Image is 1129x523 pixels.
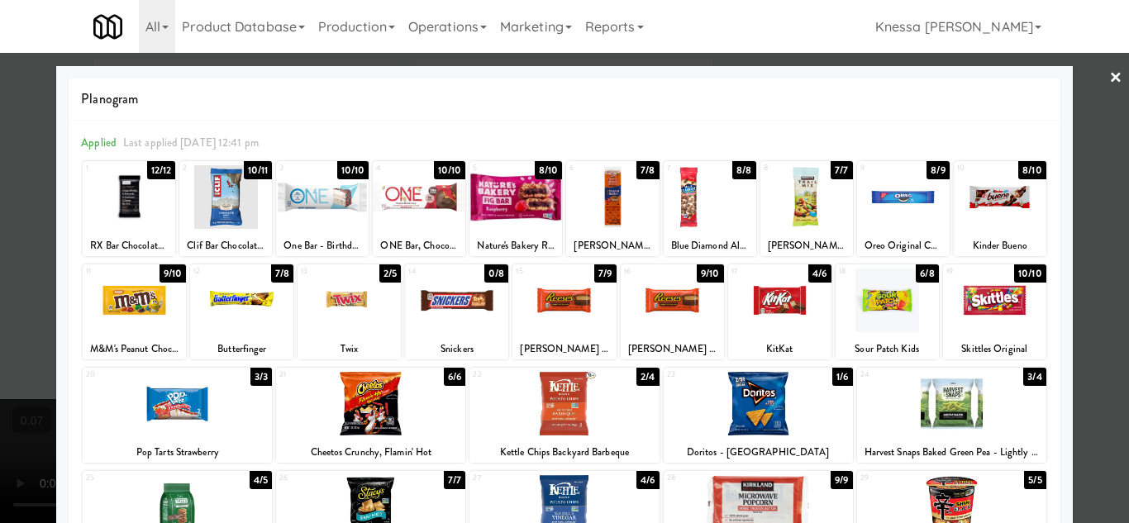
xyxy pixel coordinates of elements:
div: 6/6 [444,368,465,386]
div: [PERSON_NAME] Milk Chocolate Peanut Butter [623,339,722,359]
div: Pop Tarts Strawberry [85,442,269,463]
div: 108/10Kinder Bueno [954,161,1046,256]
div: Nature's Bakery Raspberry Fig Bar [472,235,560,256]
div: [PERSON_NAME] Toast Chee Peanut Butter [566,235,659,256]
div: 231/6Doritos - [GEOGRAPHIC_DATA] [664,368,853,463]
div: 29 [860,471,952,485]
div: M&M's Peanut Chocolate [83,339,186,359]
div: KitKat [728,339,831,359]
div: Kinder Bueno [956,235,1044,256]
div: 25 [86,471,178,485]
div: 9/10 [160,264,186,283]
div: 15 [516,264,564,278]
div: Cheetos Crunchy, Flamin' Hot [276,442,465,463]
div: 98/9Oreo Original Cookie [857,161,950,256]
div: 12/12 [147,161,176,179]
div: 3/4 [1023,368,1046,386]
div: 2/5 [379,264,401,283]
div: One Bar - Birthday Cake [276,235,369,256]
div: 174/6KitKat [728,264,831,359]
div: Sour Patch Kids [838,339,936,359]
div: 169/10[PERSON_NAME] Milk Chocolate Peanut Butter [621,264,724,359]
div: 0/8 [484,264,508,283]
div: 18 [839,264,888,278]
div: Butterfinger [190,339,293,359]
div: 10/10 [337,161,369,179]
div: Oreo Original Cookie [857,235,950,256]
div: 7/7 [831,161,852,179]
div: Doritos - [GEOGRAPHIC_DATA] [666,442,850,463]
div: 4/5 [250,471,272,489]
div: 9/9 [831,471,852,489]
div: Doritos - [GEOGRAPHIC_DATA] [664,442,853,463]
span: Planogram [81,87,1047,112]
div: [PERSON_NAME] Milk Chocolate Peanut Butter [512,339,616,359]
div: 4 [376,161,419,175]
div: 19 [946,264,995,278]
div: 6 [569,161,612,175]
div: 10/10 [1014,264,1046,283]
div: 8 [764,161,807,175]
div: 127/8Butterfinger [190,264,293,359]
div: 22 [473,368,564,382]
div: Butterfinger [193,339,291,359]
div: 5/5 [1024,471,1046,489]
div: 78/8Blue Diamond Almonds Smokehouse [664,161,756,256]
div: 8/9 [927,161,949,179]
div: 1910/10Skittles Original [943,264,1046,359]
div: Twix [300,339,398,359]
div: 12 [193,264,242,278]
div: Twix [298,339,401,359]
div: Clif Bar Chocolate Chip [179,235,272,256]
div: 5 [473,161,516,175]
div: Cheetos Crunchy, Flamin' Hot [279,442,463,463]
div: 9/10 [697,264,723,283]
div: 186/8Sour Patch Kids [836,264,939,359]
div: 10/10 [434,161,466,179]
div: 7 [667,161,710,175]
div: 8/10 [1018,161,1046,179]
div: 17 [731,264,780,278]
div: 210/11Clif Bar Chocolate Chip [179,161,272,256]
div: One Bar - Birthday Cake [279,235,366,256]
div: 2 [183,161,226,175]
div: Snickers [407,339,506,359]
div: [PERSON_NAME] Toast Chee Peanut Butter [569,235,656,256]
div: 67/8[PERSON_NAME] Toast Chee Peanut Butter [566,161,659,256]
div: Kettle Chips Backyard Barbeque [469,442,659,463]
div: Kettle Chips Backyard Barbeque [472,442,656,463]
div: 8/10 [535,161,562,179]
div: 7/8 [271,264,293,283]
div: ONE Bar, Chocolate Peanut Butter Cup [375,235,463,256]
a: × [1109,53,1122,104]
span: Last applied [DATE] 12:41 pm [123,135,259,150]
div: 13 [301,264,350,278]
div: 222/4Kettle Chips Backyard Barbeque [469,368,659,463]
div: RX Bar Chocolate Sea Salt [85,235,173,256]
div: 7/8 [636,161,659,179]
div: [PERSON_NAME] Trail Mix [760,235,853,256]
div: 4/6 [808,264,831,283]
div: 112/12RX Bar Chocolate Sea Salt [83,161,175,256]
div: 2/4 [636,368,659,386]
div: Blue Diamond Almonds Smokehouse [664,235,756,256]
div: 310/10One Bar - Birthday Cake [276,161,369,256]
span: Applied [81,135,117,150]
div: 26 [279,471,371,485]
div: 58/10Nature's Bakery Raspberry Fig Bar [469,161,562,256]
div: Clif Bar Chocolate Chip [182,235,269,256]
div: 140/8Snickers [405,264,508,359]
div: [PERSON_NAME] Milk Chocolate Peanut Butter [515,339,613,359]
div: Oreo Original Cookie [860,235,947,256]
div: 410/10ONE Bar, Chocolate Peanut Butter Cup [373,161,465,256]
div: 24 [860,368,952,382]
div: 28 [667,471,759,485]
div: Harvest Snaps Baked Green Pea - Lightly Salted [860,442,1044,463]
div: 87/7[PERSON_NAME] Trail Mix [760,161,853,256]
div: 7/7 [444,471,465,489]
div: 23 [667,368,759,382]
div: 132/5Twix [298,264,401,359]
div: Nature's Bakery Raspberry Fig Bar [469,235,562,256]
div: 203/3Pop Tarts Strawberry [83,368,272,463]
div: KitKat [731,339,829,359]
